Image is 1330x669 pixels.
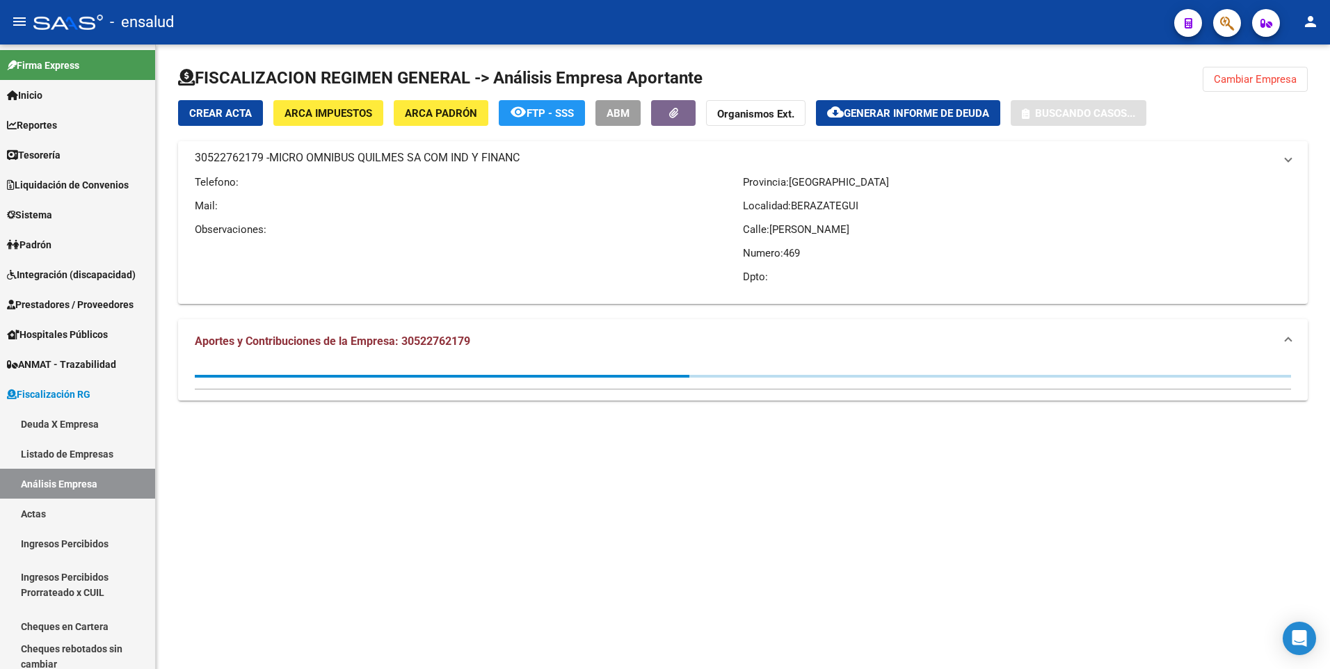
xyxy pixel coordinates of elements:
[844,107,989,120] span: Generar informe de deuda
[7,237,51,252] span: Padrón
[769,223,849,236] span: [PERSON_NAME]
[1302,13,1319,30] mat-icon: person
[706,100,806,126] button: Organismos Ext.
[1203,67,1308,92] button: Cambiar Empresa
[607,107,630,120] span: ABM
[7,327,108,342] span: Hospitales Públicos
[717,108,794,120] strong: Organismos Ext.
[195,150,1274,166] mat-panel-title: 30522762179 -
[7,147,61,163] span: Tesorería
[195,222,743,237] p: Observaciones:
[7,387,90,402] span: Fiscalización RG
[783,247,800,259] span: 469
[1011,100,1146,126] button: Buscando casos...
[394,100,488,126] button: ARCA Padrón
[743,175,1291,190] p: Provincia:
[7,297,134,312] span: Prestadores / Proveedores
[7,357,116,372] span: ANMAT - Trazabilidad
[178,364,1308,401] div: Aportes y Contribuciones de la Empresa: 30522762179
[178,319,1308,364] mat-expansion-panel-header: Aportes y Contribuciones de la Empresa: 30522762179
[789,176,889,188] span: [GEOGRAPHIC_DATA]
[743,198,1291,213] p: Localidad:
[816,100,1000,126] button: Generar informe de deuda
[285,107,372,120] span: ARCA Impuestos
[499,100,585,126] button: FTP - SSS
[595,100,641,126] button: ABM
[273,100,383,126] button: ARCA Impuestos
[7,88,42,103] span: Inicio
[827,104,844,120] mat-icon: cloud_download
[178,141,1308,175] mat-expansion-panel-header: 30522762179 -MICRO OMNIBUS QUILMES SA COM IND Y FINANC
[189,107,252,120] span: Crear Acta
[7,118,57,133] span: Reportes
[743,245,1291,261] p: Numero:
[195,175,743,190] p: Telefono:
[11,13,28,30] mat-icon: menu
[405,107,477,120] span: ARCA Padrón
[178,67,703,89] h1: FISCALIZACION REGIMEN GENERAL -> Análisis Empresa Aportante
[7,177,129,193] span: Liquidación de Convenios
[510,104,527,120] mat-icon: remove_red_eye
[743,222,1291,237] p: Calle:
[7,267,136,282] span: Integración (discapacidad)
[1035,107,1135,120] span: Buscando casos...
[195,334,470,348] span: Aportes y Contribuciones de la Empresa: 30522762179
[110,7,174,38] span: - ensalud
[7,58,79,73] span: Firma Express
[7,207,52,223] span: Sistema
[527,107,574,120] span: FTP - SSS
[195,198,743,213] p: Mail:
[1214,73,1297,86] span: Cambiar Empresa
[791,200,858,212] span: BERAZATEGUI
[269,150,520,166] span: MICRO OMNIBUS QUILMES SA COM IND Y FINANC
[178,100,263,126] button: Crear Acta
[1283,622,1316,655] div: Open Intercom Messenger
[743,269,1291,284] p: Dpto:
[178,175,1308,304] div: 30522762179 -MICRO OMNIBUS QUILMES SA COM IND Y FINANC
